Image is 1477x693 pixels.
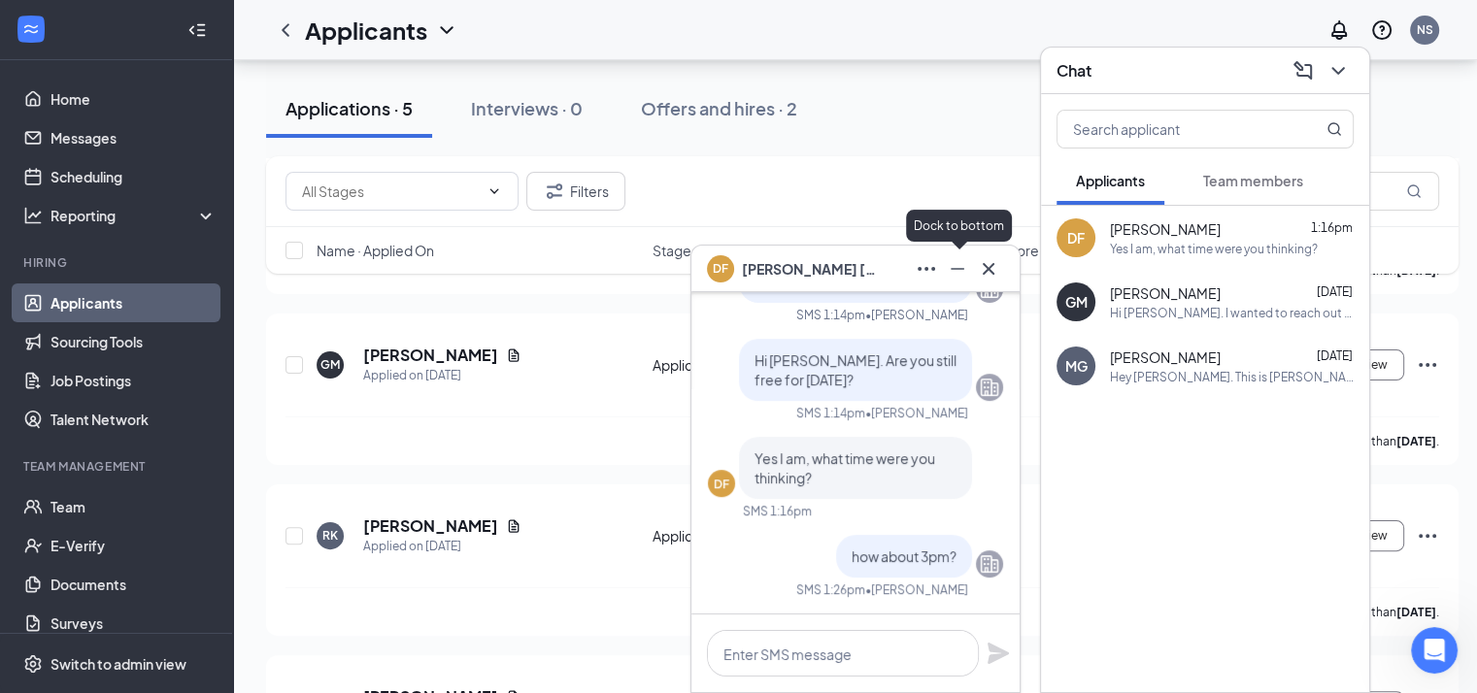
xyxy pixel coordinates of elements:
[653,355,815,375] div: Application Review
[50,654,186,674] div: Switch to admin view
[714,476,729,492] div: DF
[755,351,957,388] span: Hi [PERSON_NAME]. Are you still free for [DATE]?
[1317,284,1353,299] span: [DATE]
[320,356,340,373] div: GM
[826,241,899,260] span: Job posting
[973,253,1004,284] button: Cross
[946,257,969,280] svg: Minimize
[942,253,973,284] button: Minimize
[305,14,427,47] h1: Applicants
[1110,369,1354,385] div: Hey [PERSON_NAME]. This is [PERSON_NAME] from Mathnasium. Are you still interested in the Instruc...
[50,118,217,157] a: Messages
[543,180,566,203] svg: Filter
[1288,55,1319,86] button: ComposeMessage
[977,257,1000,280] svg: Cross
[987,642,1010,665] svg: Plane
[1110,241,1318,257] div: Yes I am, what time were you thinking?
[471,96,583,120] div: Interviews · 0
[1416,524,1439,547] svg: Ellipses
[1311,220,1353,235] span: 1:16pm
[21,19,41,39] svg: WorkstreamLogo
[302,181,479,202] input: All Stages
[755,449,935,486] span: Yes I am, what time were you thinking?
[1396,605,1436,619] b: [DATE]
[865,405,968,421] span: • [PERSON_NAME]
[1110,305,1354,321] div: Hi [PERSON_NAME]. I wanted to reach out and ask how the job search panned out?
[23,458,213,475] div: Team Management
[363,537,521,556] div: Applied on [DATE]
[915,257,938,280] svg: Ellipses
[50,400,217,439] a: Talent Network
[978,376,1001,399] svg: Company
[1065,292,1088,312] div: GM
[743,503,812,519] div: SMS 1:16pm
[526,172,625,211] button: Filter Filters
[506,347,521,363] svg: Document
[1065,356,1088,376] div: MG
[435,18,458,42] svg: ChevronDown
[641,96,797,120] div: Offers and hires · 2
[796,405,865,421] div: SMS 1:14pm
[50,526,217,565] a: E-Verify
[1076,172,1145,189] span: Applicants
[1057,60,1091,82] h3: Chat
[363,515,498,537] h5: [PERSON_NAME]
[1406,183,1422,199] svg: MagnifyingGlass
[1110,219,1221,239] span: [PERSON_NAME]
[906,210,1012,242] div: Dock to bottom
[1323,55,1354,86] button: ChevronDown
[653,241,691,260] span: Stage
[865,581,968,598] span: • [PERSON_NAME]
[852,547,957,565] span: how about 3pm?
[1326,121,1342,137] svg: MagnifyingGlass
[1110,283,1221,303] span: [PERSON_NAME]
[50,487,217,526] a: Team
[1396,434,1436,448] b: [DATE]
[322,527,338,544] div: RK
[50,322,217,361] a: Sourcing Tools
[1326,59,1350,82] svg: ChevronDown
[1317,348,1353,363] span: [DATE]
[796,307,865,323] div: SMS 1:14pm
[50,157,217,196] a: Scheduling
[911,253,942,284] button: Ellipses
[50,604,217,643] a: Surveys
[1000,241,1039,260] span: Score
[50,361,217,400] a: Job Postings
[1411,627,1458,674] iframe: Intercom live chat
[1370,18,1393,42] svg: QuestionInfo
[1067,228,1085,247] div: DF
[1110,347,1221,367] span: [PERSON_NAME]
[978,552,1001,576] svg: Company
[50,565,217,604] a: Documents
[187,20,207,40] svg: Collapse
[285,96,413,120] div: Applications · 5
[865,307,968,323] span: • [PERSON_NAME]
[506,518,521,534] svg: Document
[363,366,521,385] div: Applied on [DATE]
[653,526,815,545] div: Application Review
[1327,18,1351,42] svg: Notifications
[1292,59,1315,82] svg: ComposeMessage
[796,581,865,598] div: SMS 1:26pm
[487,183,502,199] svg: ChevronDown
[50,80,217,118] a: Home
[1203,172,1303,189] span: Team members
[23,206,43,225] svg: Analysis
[50,206,218,225] div: Reporting
[1057,111,1288,148] input: Search applicant
[363,345,498,366] h5: [PERSON_NAME]
[1416,353,1439,377] svg: Ellipses
[742,258,878,280] span: [PERSON_NAME] [PERSON_NAME]
[1417,21,1433,38] div: NS
[317,241,434,260] span: Name · Applied On
[274,18,297,42] svg: ChevronLeft
[50,283,217,322] a: Applicants
[23,254,213,271] div: Hiring
[23,654,43,674] svg: Settings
